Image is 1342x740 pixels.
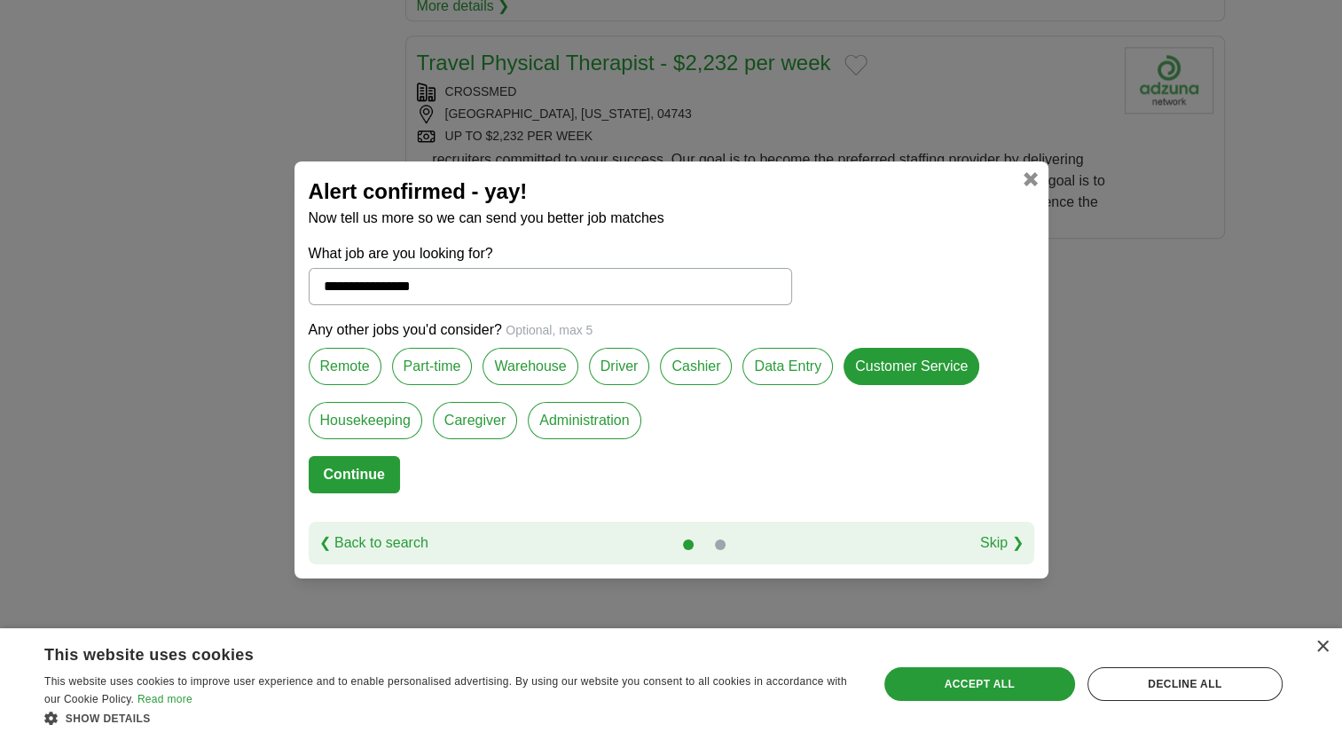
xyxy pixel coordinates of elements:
[980,532,1024,554] a: Skip ❯
[44,675,847,705] span: This website uses cookies to improve user experience and to enable personalised advertising. By u...
[660,348,732,385] label: Cashier
[44,639,809,665] div: This website uses cookies
[506,323,593,337] span: Optional, max 5
[66,712,151,725] span: Show details
[589,348,650,385] label: Driver
[319,532,428,554] a: ❮ Back to search
[884,667,1075,701] div: Accept all
[309,456,400,493] button: Continue
[528,402,640,439] label: Administration
[309,402,422,439] label: Housekeeping
[742,348,833,385] label: Data Entry
[1315,641,1329,654] div: Close
[309,243,792,264] label: What job are you looking for?
[433,402,517,439] label: Caregiver
[483,348,577,385] label: Warehouse
[844,348,979,385] label: Customer Service
[309,176,1034,208] h2: Alert confirmed - yay!
[1087,667,1283,701] div: Decline all
[137,693,192,705] a: Read more, opens a new window
[309,208,1034,229] p: Now tell us more so we can send you better job matches
[309,319,1034,341] p: Any other jobs you'd consider?
[309,348,381,385] label: Remote
[392,348,473,385] label: Part-time
[44,709,853,727] div: Show details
